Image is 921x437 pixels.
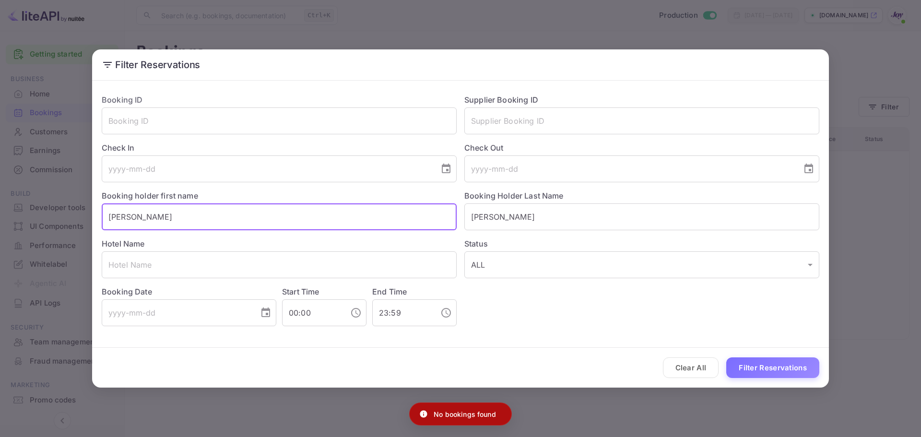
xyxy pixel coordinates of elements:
p: No bookings found [434,409,496,419]
label: Hotel Name [102,239,145,248]
input: hh:mm [372,299,433,326]
label: Booking Date [102,286,276,297]
label: Booking Holder Last Name [464,191,564,201]
button: Choose date [437,159,456,178]
input: hh:mm [282,299,342,326]
label: Booking holder first name [102,191,198,201]
input: Hotel Name [102,251,457,278]
label: End Time [372,287,407,296]
input: yyyy-mm-dd [102,155,433,182]
button: Clear All [663,357,719,378]
button: Choose time, selected time is 11:59 PM [437,303,456,322]
button: Choose date [256,303,275,322]
button: Filter Reservations [726,357,819,378]
label: Start Time [282,287,319,296]
div: ALL [464,251,819,278]
input: yyyy-mm-dd [102,299,252,326]
button: Choose time, selected time is 12:00 AM [346,303,366,322]
label: Booking ID [102,95,143,105]
label: Check Out [464,142,819,154]
input: Booking ID [102,107,457,134]
input: Holder Last Name [464,203,819,230]
label: Supplier Booking ID [464,95,538,105]
button: Choose date [799,159,818,178]
label: Check In [102,142,457,154]
input: Holder First Name [102,203,457,230]
input: Supplier Booking ID [464,107,819,134]
label: Status [464,238,819,249]
h2: Filter Reservations [92,49,829,80]
input: yyyy-mm-dd [464,155,795,182]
